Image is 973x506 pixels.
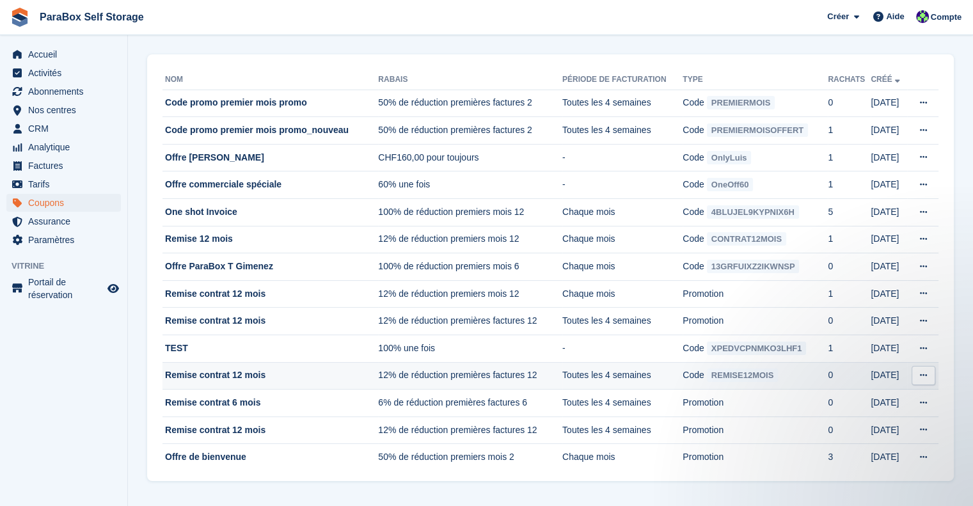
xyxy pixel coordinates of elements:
td: Code [683,362,828,390]
td: Toutes les 4 semaines [562,117,683,145]
a: menu [6,212,121,230]
td: 50% de réduction premières factures 2 [378,90,562,117]
td: Code promo premier mois promo [162,90,378,117]
th: Rachats [828,70,871,90]
img: Tess Bédat [916,10,929,23]
td: Chaque mois [562,226,683,253]
td: 1 [828,226,871,253]
td: Chaque mois [562,253,683,281]
a: menu [6,138,121,156]
span: CONTRAT12MOIS [707,232,786,246]
td: Toutes les 4 semaines [562,362,683,390]
td: Code [683,90,828,117]
td: 100% de réduction premiers mois 6 [378,253,562,281]
td: 100% de réduction premiers mois 12 [378,199,562,226]
span: Factures [28,157,105,175]
td: [DATE] [871,308,907,335]
td: CHF160,00 pour toujours [378,144,562,171]
td: [DATE] [871,390,907,417]
a: menu [6,194,121,212]
span: 4BLUJEL9KYPNIX6H [707,205,799,219]
td: Code [683,171,828,199]
td: 0 [828,390,871,417]
td: 0 [828,416,871,444]
span: Créer [827,10,849,23]
td: 0 [828,362,871,390]
th: Rabais [378,70,562,90]
a: Boutique d'aperçu [106,281,121,296]
a: menu [6,120,121,138]
span: Abonnements [28,83,105,100]
td: Remise contrat 12 mois [162,362,378,390]
span: OneOff60 [707,178,754,191]
td: Promotion [683,416,828,444]
td: Remise contrat 12 mois [162,308,378,335]
td: 1 [828,280,871,308]
a: menu [6,64,121,82]
td: Toutes les 4 semaines [562,90,683,117]
td: TEST [162,335,378,363]
td: [DATE] [871,444,907,471]
td: [DATE] [871,362,907,390]
td: One shot Invoice [162,199,378,226]
span: 13GRFUIXZ2IKWNSP [707,260,800,273]
td: [DATE] [871,226,907,253]
td: 12% de réduction premières factures 12 [378,416,562,444]
td: Chaque mois [562,280,683,308]
td: Remise 12 mois [162,226,378,253]
td: 1 [828,171,871,199]
span: Nos centres [28,101,105,119]
td: - [562,171,683,199]
a: menu [6,101,121,119]
td: Offre de bienvenue [162,444,378,471]
td: [DATE] [871,90,907,117]
td: Promotion [683,308,828,335]
td: 0 [828,308,871,335]
span: REMISE12MOIS [707,368,779,382]
td: Code [683,117,828,145]
a: menu [6,45,121,63]
a: menu [6,157,121,175]
span: Accueil [28,45,105,63]
span: XPEDVCPNMKO3LHF1 [707,342,807,355]
td: 12% de réduction premiers mois 12 [378,280,562,308]
td: Offre ParaBox T Gimenez [162,253,378,281]
td: Code [683,144,828,171]
td: 5 [828,199,871,226]
a: menu [6,83,121,100]
a: menu [6,276,121,301]
td: Code promo premier mois promo_nouveau [162,117,378,145]
td: Remise contrat 12 mois [162,280,378,308]
span: Coupons [28,194,105,212]
span: Activités [28,64,105,82]
span: Paramètres [28,231,105,249]
td: Chaque mois [562,199,683,226]
a: menu [6,231,121,249]
th: Période de facturation [562,70,683,90]
td: Chaque mois [562,444,683,471]
a: ParaBox Self Storage [35,6,149,28]
td: Code [683,253,828,281]
td: [DATE] [871,416,907,444]
td: 50% de réduction premières factures 2 [378,117,562,145]
span: Portail de réservation [28,276,105,301]
td: Promotion [683,280,828,308]
span: PREMIERMOISOFFERT [707,123,808,137]
th: Type [683,70,828,90]
td: Promotion [683,444,828,471]
td: Remise contrat 12 mois [162,416,378,444]
span: Tarifs [28,175,105,193]
td: [DATE] [871,144,907,171]
td: Remise contrat 6 mois [162,390,378,417]
td: Code [683,199,828,226]
img: stora-icon-8386f47178a22dfd0bd8f6a31ec36ba5ce8667c1dd55bd0f319d3a0aa187defe.svg [10,8,29,27]
td: 0 [828,253,871,281]
td: Code [683,226,828,253]
td: 6% de réduction premières factures 6 [378,390,562,417]
span: PREMIERMOIS [707,96,775,109]
td: Toutes les 4 semaines [562,308,683,335]
td: 12% de réduction premières factures 12 [378,308,562,335]
span: Analytique [28,138,105,156]
td: - [562,335,683,363]
td: 12% de réduction premières factures 12 [378,362,562,390]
